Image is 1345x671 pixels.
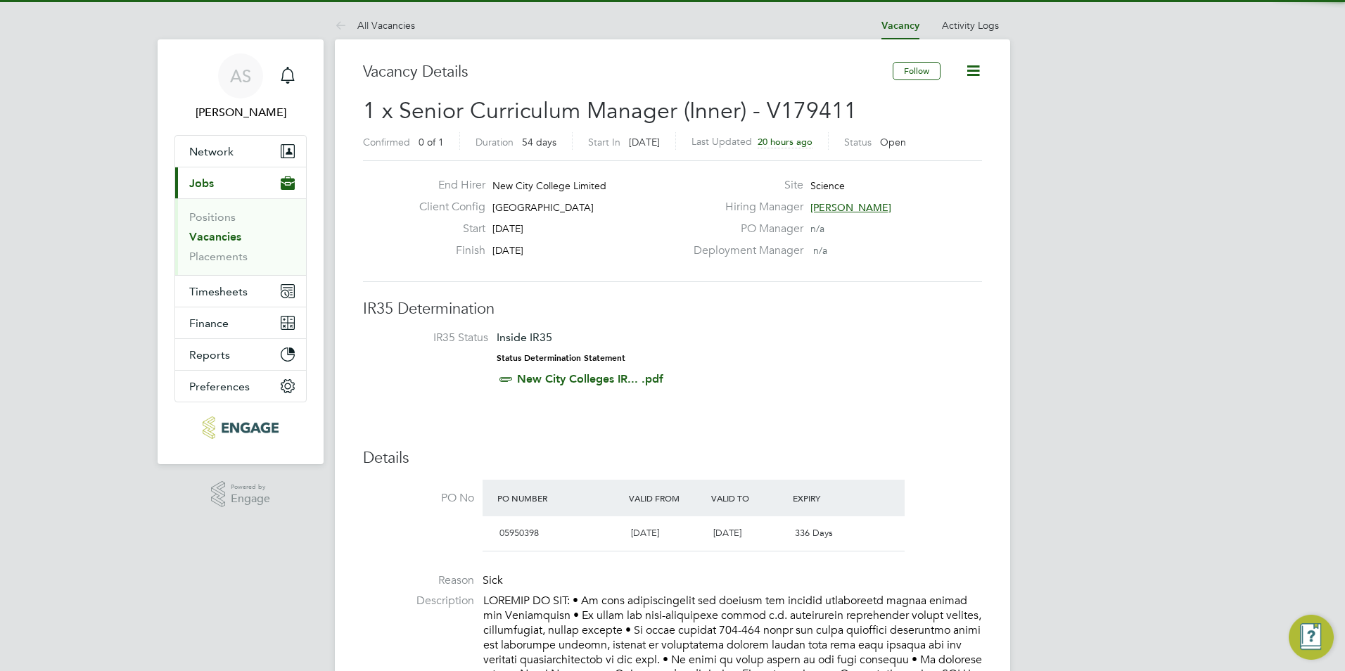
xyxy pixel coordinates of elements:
[408,243,485,258] label: Finish
[189,317,229,330] span: Finance
[335,19,415,32] a: All Vacancies
[893,62,941,80] button: Follow
[363,491,474,506] label: PO No
[189,380,250,393] span: Preferences
[685,178,803,193] label: Site
[363,573,474,588] label: Reason
[174,104,307,121] span: Avais Sabir
[795,527,833,539] span: 336 Days
[175,371,306,402] button: Preferences
[231,493,270,505] span: Engage
[189,285,248,298] span: Timesheets
[363,299,982,319] h3: IR35 Determination
[685,222,803,236] label: PO Manager
[363,594,474,608] label: Description
[522,136,556,148] span: 54 days
[758,136,812,148] span: 20 hours ago
[880,136,906,148] span: Open
[175,198,306,275] div: Jobs
[810,222,824,235] span: n/a
[408,222,485,236] label: Start
[189,177,214,190] span: Jobs
[625,485,708,511] div: Valid From
[419,136,444,148] span: 0 of 1
[810,201,891,214] span: [PERSON_NAME]
[175,167,306,198] button: Jobs
[175,339,306,370] button: Reports
[231,481,270,493] span: Powered by
[189,250,248,263] a: Placements
[810,179,845,192] span: Science
[492,179,606,192] span: New City College Limited
[1289,615,1334,660] button: Engage Resource Center
[174,416,307,439] a: Go to home page
[363,136,410,148] label: Confirmed
[363,62,893,82] h3: Vacancy Details
[363,97,857,124] span: 1 x Senior Curriculum Manager (Inner) - V179411
[174,53,307,121] a: AS[PERSON_NAME]
[881,20,919,32] a: Vacancy
[363,448,982,468] h3: Details
[789,485,872,511] div: Expiry
[685,243,803,258] label: Deployment Manager
[158,39,324,464] nav: Main navigation
[203,416,278,439] img: carbonrecruitment-logo-retina.png
[517,372,663,385] a: New City Colleges IR... .pdf
[175,307,306,338] button: Finance
[189,348,230,362] span: Reports
[175,276,306,307] button: Timesheets
[942,19,999,32] a: Activity Logs
[499,527,539,539] span: 05950398
[494,485,625,511] div: PO Number
[631,527,659,539] span: [DATE]
[685,200,803,215] label: Hiring Manager
[629,136,660,148] span: [DATE]
[588,136,620,148] label: Start In
[230,67,251,85] span: AS
[492,222,523,235] span: [DATE]
[408,200,485,215] label: Client Config
[492,244,523,257] span: [DATE]
[483,573,503,587] span: Sick
[844,136,872,148] label: Status
[408,178,485,193] label: End Hirer
[189,230,241,243] a: Vacancies
[211,481,271,508] a: Powered byEngage
[497,331,552,344] span: Inside IR35
[713,527,741,539] span: [DATE]
[189,210,236,224] a: Positions
[691,135,752,148] label: Last Updated
[377,331,488,345] label: IR35 Status
[175,136,306,167] button: Network
[189,145,234,158] span: Network
[708,485,790,511] div: Valid To
[813,244,827,257] span: n/a
[476,136,514,148] label: Duration
[497,353,625,363] strong: Status Determination Statement
[492,201,594,214] span: [GEOGRAPHIC_DATA]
